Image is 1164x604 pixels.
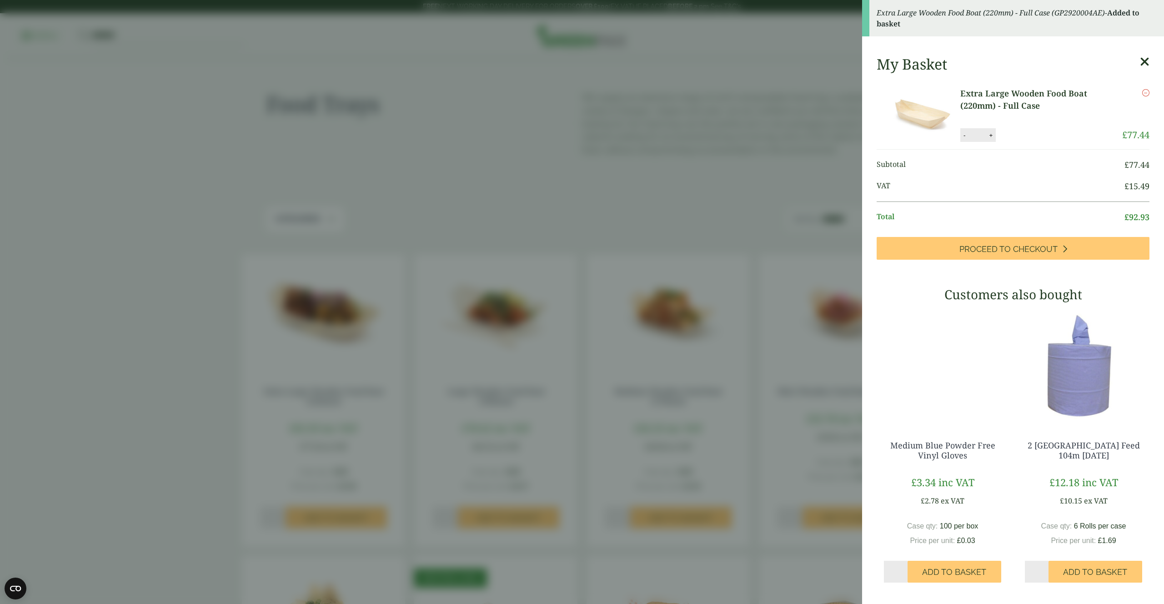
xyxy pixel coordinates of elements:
[1142,87,1149,98] a: Remove this item
[1098,537,1116,544] bdi: 1.69
[1124,181,1149,191] bdi: 15.49
[910,537,955,544] span: Price per unit:
[877,159,1124,171] span: Subtotal
[1018,309,1149,423] img: 3630017-2-Ply-Blue-Centre-Feed-104m
[911,475,917,489] span: £
[1049,561,1142,583] button: Add to Basket
[922,567,986,577] span: Add to Basket
[1049,475,1079,489] bdi: 12.18
[907,522,938,530] span: Case qty:
[1051,537,1096,544] span: Price per unit:
[961,131,968,139] button: -
[1049,475,1055,489] span: £
[5,578,26,599] button: Open CMP widget
[1084,496,1108,506] span: ex VAT
[1028,440,1140,461] a: 2 [GEOGRAPHIC_DATA] Feed 104m [DATE]
[1074,522,1126,530] span: 6 Rolls per case
[986,131,995,139] button: +
[1124,211,1129,222] span: £
[959,244,1058,254] span: Proceed to Checkout
[1060,496,1082,506] bdi: 10.15
[1124,159,1129,170] span: £
[941,496,964,506] span: ex VAT
[877,8,1105,18] em: Extra Large Wooden Food Boat (220mm) - Full Case (GP2920004AE)
[877,211,1124,223] span: Total
[921,496,925,506] span: £
[921,496,939,506] bdi: 2.78
[877,55,947,73] h2: My Basket
[957,537,975,544] bdi: 0.03
[877,180,1124,192] span: VAT
[1124,211,1149,222] bdi: 92.93
[1082,475,1118,489] span: inc VAT
[908,561,1001,583] button: Add to Basket
[911,475,936,489] bdi: 3.34
[890,440,995,461] a: Medium Blue Powder Free Vinyl Gloves
[1041,522,1072,530] span: Case qty:
[960,87,1122,112] a: Extra Large Wooden Food Boat (220mm) - Full Case
[938,475,974,489] span: inc VAT
[1124,159,1149,170] bdi: 77.44
[877,237,1149,260] a: Proceed to Checkout
[940,522,978,530] span: 100 per box
[1122,129,1127,141] span: £
[1098,537,1102,544] span: £
[1063,567,1127,577] span: Add to Basket
[1122,129,1149,141] bdi: 77.44
[877,287,1149,302] h3: Customers also bought
[1060,496,1064,506] span: £
[957,537,961,544] span: £
[1124,181,1129,191] span: £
